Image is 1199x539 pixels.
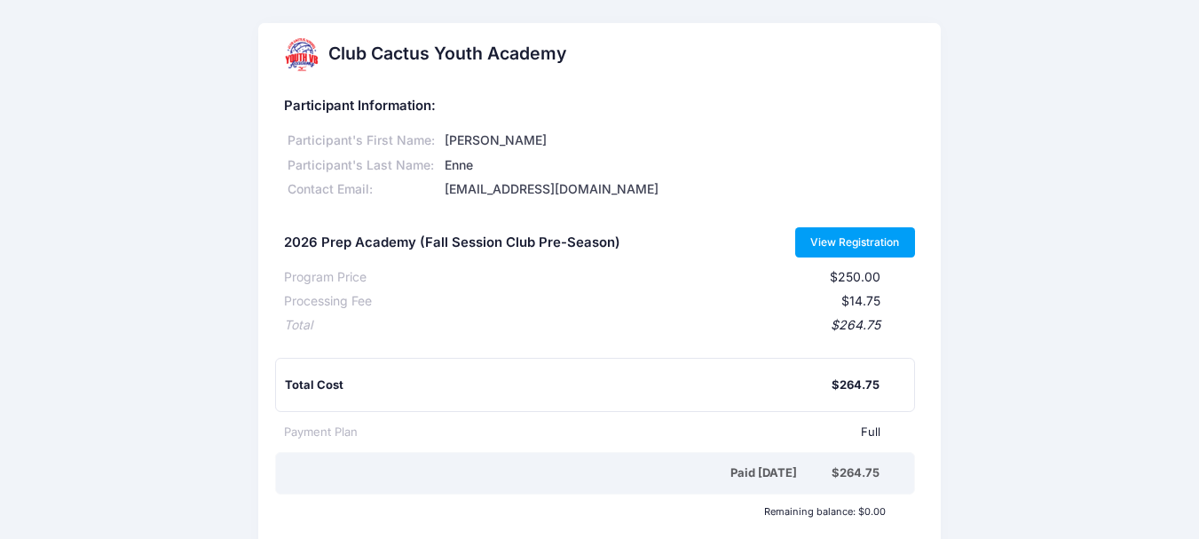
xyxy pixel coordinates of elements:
h5: Participant Information: [284,99,914,115]
div: $264.75 [312,316,880,335]
div: Full [358,424,880,441]
h5: 2026 Prep Academy (Fall Session Club Pre-Season) [284,235,620,251]
div: Contact Email: [284,180,442,199]
div: Total [284,316,312,335]
div: $264.75 [832,377,880,394]
div: Paid [DATE] [288,464,831,482]
div: Participant's First Name: [284,131,442,150]
div: Program Price [284,268,367,287]
div: $264.75 [832,464,880,482]
div: Participant's Last Name: [284,156,442,175]
div: [PERSON_NAME] [442,131,915,150]
div: Payment Plan [284,424,358,441]
div: Remaining balance: $0.00 [276,506,895,517]
h2: Club Cactus Youth Academy [328,44,566,64]
div: Enne [442,156,915,175]
a: View Registration [795,227,915,258]
div: Total Cost [285,377,831,394]
div: $14.75 [372,292,880,311]
div: Processing Fee [284,292,372,311]
span: $250.00 [830,269,880,284]
div: [EMAIL_ADDRESS][DOMAIN_NAME] [442,180,915,199]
